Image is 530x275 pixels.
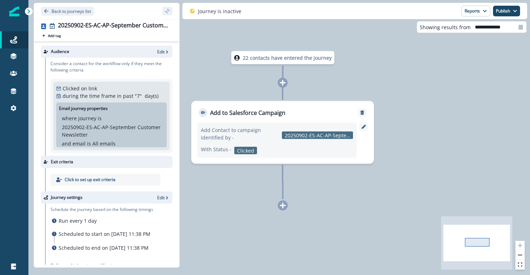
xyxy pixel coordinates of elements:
[210,109,285,117] p: Add to Salesforce Campaign
[157,49,165,55] p: Edit
[51,48,69,55] p: Audience
[9,6,19,16] img: Inflection
[59,230,150,238] p: Scheduled to start on [DATE] 11:38 PM
[98,115,102,122] p: is
[51,194,82,201] p: Journey settings
[59,244,149,252] p: Scheduled to end on [DATE] 11:38 PM
[63,85,97,92] p: Clicked on link
[65,176,116,183] p: Click to set up exit criteria
[515,250,525,260] button: zoom out
[87,140,91,147] p: is
[493,6,520,16] button: Publish
[420,23,471,31] p: Showing results from
[157,195,165,201] p: Edit
[62,123,161,138] p: 20250902-ES-AC-AP-September Customer Newsletter
[117,92,133,100] p: in past
[41,33,62,38] button: Add tag
[50,206,153,213] p: Schedule the journey based on the following timings
[51,159,73,165] p: Exit criteria
[282,131,353,139] p: 20250902-ES-AC-AP-September Customer Newsletter
[198,7,241,15] p: Journey is inactive
[62,140,86,147] p: and email
[215,51,351,64] div: 22 contacts have entered the journey
[63,92,116,100] p: during the time frame
[145,92,159,100] p: day(s)
[50,60,172,73] p: Consider a contact for the workflow only if they meet the following criteria
[157,49,170,55] button: Edit
[135,92,142,100] p: " 7 "
[243,54,332,62] p: 22 contacts have entered the journey
[58,22,170,30] div: 20250902-ES-AC-AP-September Customer Newsletter /STATUS: CLICKED
[52,8,91,14] p: Back to journeys list
[41,7,94,16] button: Go back
[201,126,279,141] p: Add Contact to campaign identified by -
[461,6,490,16] button: Reports
[357,110,368,115] button: Remove
[201,146,231,153] p: With Status -
[62,115,96,122] p: where journey
[157,195,170,201] button: Edit
[50,262,123,269] p: Define multiple entry qualification
[191,101,374,164] div: Add to Salesforce CampaignRemoveAdd Contact to campaign identified by -20250902-ES-AC-AP-Septembe...
[48,33,61,38] p: Add tag
[92,140,116,147] p: All emails
[59,217,97,224] p: Run every 1 day
[162,7,172,15] button: sidebar collapse toggle
[515,260,525,270] button: fit view
[234,147,257,154] p: Clicked
[59,105,108,112] p: Email journey properties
